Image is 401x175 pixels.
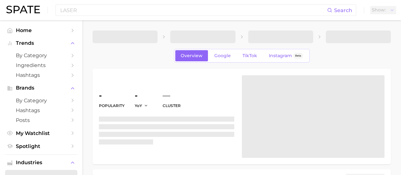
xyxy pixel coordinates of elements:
[5,60,77,70] a: Ingredients
[16,72,67,78] span: Hashtags
[99,102,125,110] dt: Popularity
[5,38,77,48] button: Trends
[16,62,67,68] span: Ingredients
[163,92,170,99] span: —
[5,158,77,167] button: Industries
[99,92,125,99] dd: -
[5,141,77,151] a: Spotlight
[16,160,67,165] span: Industries
[16,143,67,149] span: Spotlight
[60,5,327,16] input: Search here for a brand, industry, or ingredient
[163,102,181,110] dt: cluster
[16,117,67,123] span: Posts
[5,96,77,105] a: by Category
[16,27,67,33] span: Home
[5,83,77,93] button: Brands
[135,103,148,108] button: YoY
[269,53,292,58] span: Instagram
[16,98,67,104] span: by Category
[16,85,67,91] span: Brands
[209,50,236,61] a: Google
[243,53,257,58] span: TikTok
[16,130,67,136] span: My Watchlist
[5,50,77,60] a: by Category
[295,53,301,58] span: Beta
[16,107,67,113] span: Hashtags
[214,53,231,58] span: Google
[16,52,67,58] span: by Category
[135,103,142,108] span: YoY
[372,8,386,12] span: Show
[181,53,203,58] span: Overview
[16,40,67,46] span: Trends
[237,50,262,61] a: TikTok
[5,115,77,125] a: Posts
[175,50,208,61] a: Overview
[135,92,152,99] dd: -
[5,128,77,138] a: My Watchlist
[5,70,77,80] a: Hashtags
[334,7,352,13] span: Search
[5,105,77,115] a: Hashtags
[6,6,40,13] img: SPATE
[263,50,308,61] a: InstagramBeta
[5,25,77,35] a: Home
[370,6,396,14] button: Show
